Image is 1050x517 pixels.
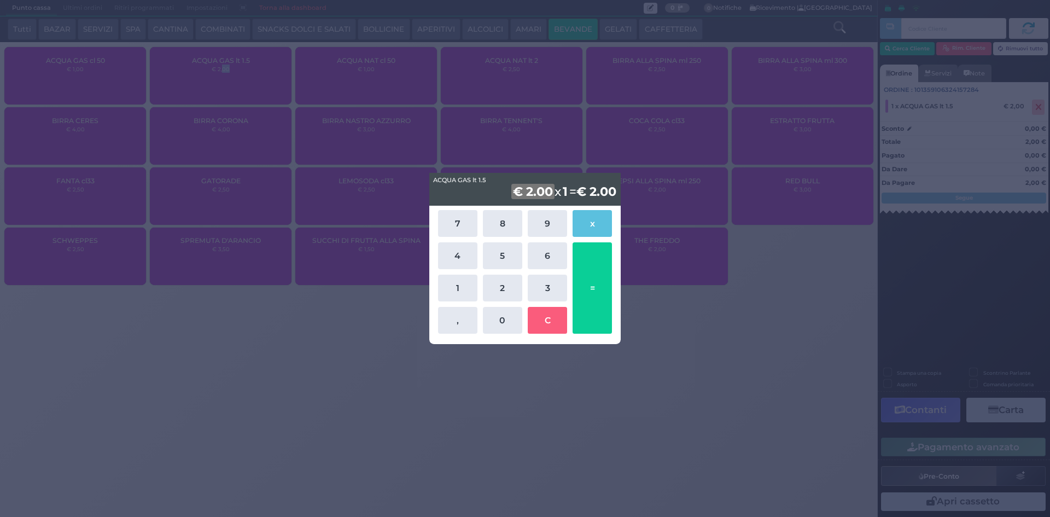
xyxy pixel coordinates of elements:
b: € 2.00 [511,184,555,199]
button: 1 [438,275,477,301]
button: 9 [528,210,567,237]
button: , [438,307,477,334]
div: x = [429,173,621,206]
button: 5 [483,242,522,269]
b: € 2.00 [576,184,616,199]
button: 6 [528,242,567,269]
button: 8 [483,210,522,237]
button: x [573,210,612,237]
button: 7 [438,210,477,237]
button: 0 [483,307,522,334]
button: 4 [438,242,477,269]
button: = [573,242,612,334]
button: 3 [528,275,567,301]
button: C [528,307,567,334]
b: 1 [561,184,569,199]
button: 2 [483,275,522,301]
span: ACQUA GAS lt 1.5 [433,176,486,185]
